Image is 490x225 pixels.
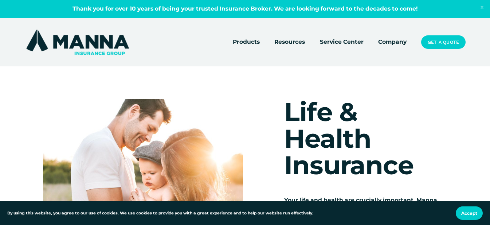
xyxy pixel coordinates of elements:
a: Company [378,37,407,47]
span: Resources [274,38,305,47]
span: Products [233,38,260,47]
img: Manna Insurance Group [24,28,130,57]
a: folder dropdown [274,37,305,47]
a: Get a Quote [421,35,465,49]
h1: Life & Health Insurance [284,99,447,178]
a: Service Center [320,37,364,47]
span: Accept [461,210,477,216]
p: By using this website, you agree to our use of cookies. We use cookies to provide you with a grea... [7,210,313,216]
button: Accept [456,206,483,220]
a: folder dropdown [233,37,260,47]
